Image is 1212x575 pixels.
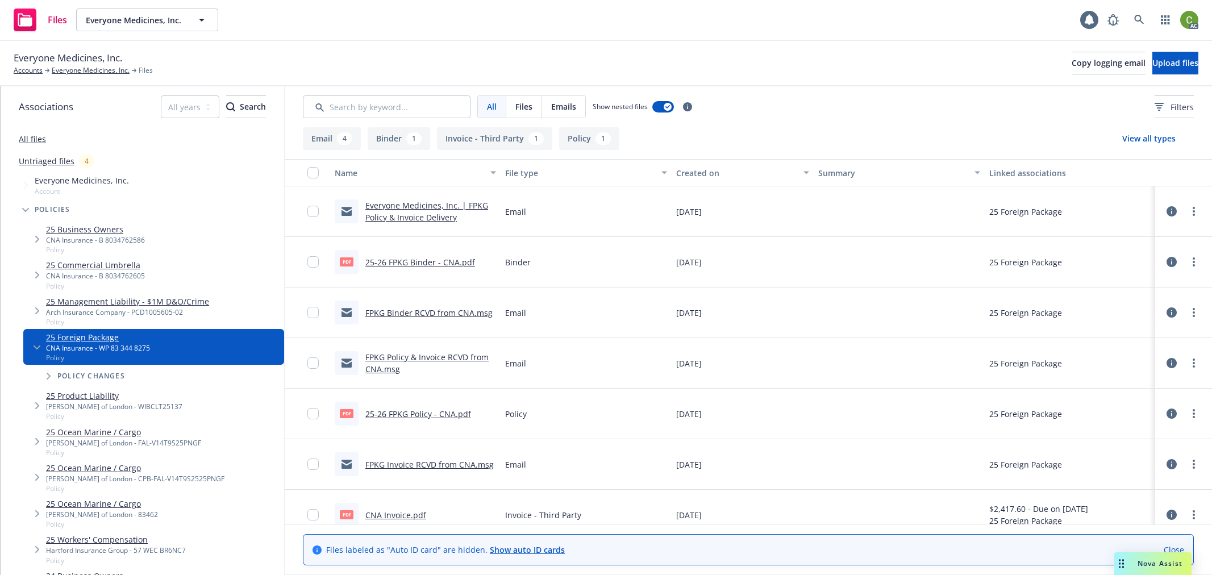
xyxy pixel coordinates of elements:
a: more [1187,508,1201,522]
span: Policy [46,245,145,255]
span: pdf [340,409,353,418]
a: 25 Commercial Umbrella [46,259,145,271]
span: Policy [46,281,145,291]
input: Toggle Row Selected [307,459,319,470]
div: CNA Insurance - B 8034762586 [46,235,145,245]
a: Accounts [14,65,43,76]
a: 25 Workers' Compensation [46,534,186,545]
a: more [1187,356,1201,370]
a: 25-26 FPKG Binder - CNA.pdf [365,257,475,268]
div: Summary [818,167,967,179]
div: CNA Insurance - WP 83 344 8275 [46,343,150,353]
span: Upload files [1152,57,1198,68]
span: Email [505,357,526,369]
a: FPKG Invoice RCVD from CNA.msg [365,459,494,470]
input: Toggle Row Selected [307,509,319,520]
div: 4 [337,132,352,145]
span: Copy logging email [1072,57,1146,68]
span: Policy [46,353,150,363]
div: File type [505,167,654,179]
div: Drag to move [1114,552,1128,575]
a: Show auto ID cards [490,544,565,555]
div: Linked associations [989,167,1151,179]
div: 1 [406,132,422,145]
a: Report a Bug [1102,9,1124,31]
div: 25 Foreign Package [989,515,1088,527]
button: Linked associations [985,159,1155,186]
a: CNA Invoice.pdf [365,510,426,520]
button: SearchSearch [226,95,266,118]
div: [PERSON_NAME] of London - CPB-FAL-V14T9S2525PNGF [46,474,224,484]
button: Name [330,159,501,186]
div: 4 [79,155,94,168]
div: [PERSON_NAME] of London - 83462 [46,510,158,519]
a: Search [1128,9,1151,31]
button: Copy logging email [1072,52,1146,74]
a: All files [19,134,46,144]
a: 25-26 FPKG Policy - CNA.pdf [365,409,471,419]
div: 25 Foreign Package [989,408,1062,420]
a: Switch app [1154,9,1177,31]
span: Binder [505,256,531,268]
span: [DATE] [676,357,702,369]
input: Select all [307,167,319,178]
span: Policy [46,519,158,529]
button: Summary [814,159,984,186]
a: 25 Ocean Marine / Cargo [46,462,224,474]
span: Email [505,459,526,470]
div: 25 Foreign Package [989,459,1062,470]
span: Filters [1155,101,1194,113]
a: FPKG Policy & Invoice RCVD from CNA.msg [365,352,489,374]
span: pdf [340,257,353,266]
span: Email [505,307,526,319]
a: Everyone Medicines, Inc. [52,65,130,76]
div: Name [335,167,484,179]
button: Upload files [1152,52,1198,74]
span: Filters [1171,101,1194,113]
a: more [1187,205,1201,218]
span: Everyone Medicines, Inc. [35,174,129,186]
input: Toggle Row Selected [307,206,319,217]
div: Search [226,96,266,118]
span: Email [505,206,526,218]
a: 25 Business Owners [46,223,145,235]
span: Policy [46,448,201,457]
span: [DATE] [676,408,702,420]
div: 1 [528,132,544,145]
button: Filters [1155,95,1194,118]
div: $2,417.60 - Due on [DATE] [989,503,1088,515]
div: 25 Foreign Package [989,206,1062,218]
button: Email [303,127,361,150]
span: Show nested files [593,102,648,111]
svg: Search [226,102,235,111]
span: Everyone Medicines, Inc. [86,14,184,26]
a: 25 Management Liability - $1M D&O/Crime [46,295,209,307]
span: Files [48,15,67,24]
span: Policy [46,317,209,327]
div: Created on [676,167,797,179]
a: FPKG Binder RCVD from CNA.msg [365,307,493,318]
span: Account [35,186,129,196]
a: Close [1164,544,1184,556]
span: Policy changes [57,373,125,380]
a: more [1187,407,1201,420]
a: more [1187,255,1201,269]
span: Everyone Medicines, Inc. [14,51,122,65]
div: Arch Insurance Company - PCD1005605-02 [46,307,209,317]
span: Policies [35,206,70,213]
button: Invoice - Third Party [437,127,552,150]
span: [DATE] [676,256,702,268]
span: Policy [46,556,186,565]
div: 25 Foreign Package [989,357,1062,369]
span: [DATE] [676,509,702,521]
input: Search by keyword... [303,95,470,118]
a: Untriaged files [19,155,74,167]
span: Files labeled as "Auto ID card" are hidden. [326,544,565,556]
span: pdf [340,510,353,519]
span: [DATE] [676,307,702,319]
div: [PERSON_NAME] of London - WIBCLT25137 [46,402,182,411]
img: photo [1180,11,1198,29]
span: [DATE] [676,206,702,218]
span: Policy [505,408,527,420]
div: Hartford Insurance Group - 57 WEC BR6NC7 [46,545,186,555]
